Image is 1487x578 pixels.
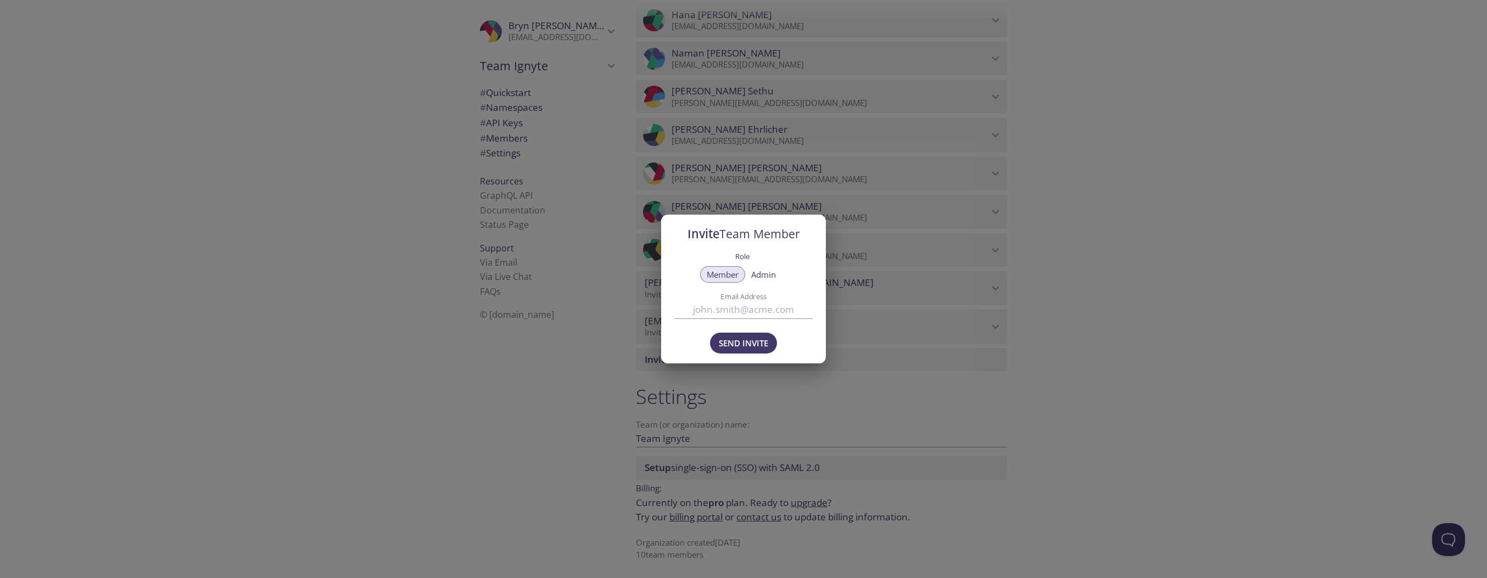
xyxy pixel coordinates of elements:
button: Member [700,266,745,283]
span: Team Member [719,226,800,242]
button: Send Invite [710,333,777,353]
input: john.smith@acme.com [674,301,813,319]
span: Send Invite [719,336,768,350]
label: Role [735,249,750,263]
button: Admin [745,266,782,283]
label: Email Address [692,293,796,300]
span: Invite [687,226,800,242]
